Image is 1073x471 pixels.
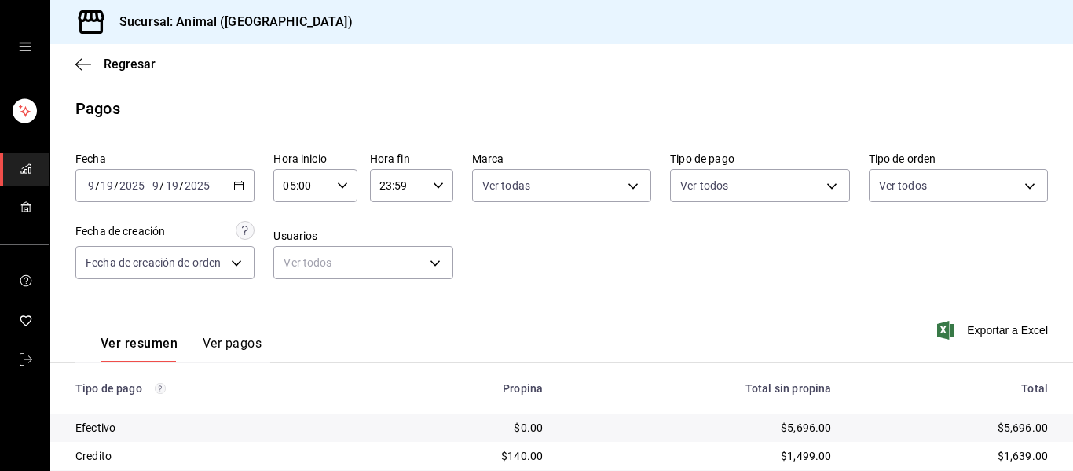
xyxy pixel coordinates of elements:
label: Fecha [75,153,255,164]
span: Ver todas [482,178,530,193]
input: -- [100,179,114,192]
span: Fecha de creación de orden [86,255,221,270]
div: $5,696.00 [568,420,831,436]
span: / [95,179,100,192]
button: Regresar [75,57,156,72]
div: $1,499.00 [568,448,831,464]
span: Regresar [104,57,156,72]
div: Total sin propina [568,382,831,395]
div: Propina [394,382,543,395]
label: Tipo de pago [670,153,849,164]
input: -- [87,179,95,192]
div: Efectivo [75,420,369,436]
label: Hora inicio [273,153,357,164]
input: -- [152,179,159,192]
div: navigation tabs [101,336,262,362]
input: -- [165,179,179,192]
h3: Sucursal: Animal ([GEOGRAPHIC_DATA]) [107,13,353,31]
span: Ver todos [879,178,927,193]
div: $140.00 [394,448,543,464]
label: Hora fin [370,153,453,164]
input: ---- [119,179,145,192]
span: / [159,179,164,192]
button: Exportar a Excel [940,321,1048,340]
label: Marca [472,153,651,164]
span: / [114,179,119,192]
input: ---- [184,179,211,192]
span: - [147,179,150,192]
div: Pagos [75,97,120,120]
div: Total [856,382,1048,395]
label: Tipo de orden [869,153,1048,164]
div: $1,639.00 [856,448,1048,464]
svg: Los pagos realizados con Pay y otras terminales son montos brutos. [155,383,166,394]
div: Fecha de creación [75,223,165,240]
div: Ver todos [273,246,452,279]
span: Ver todos [680,178,728,193]
div: $0.00 [394,420,543,436]
div: $5,696.00 [856,420,1048,436]
button: Ver resumen [101,336,178,362]
button: open drawer [19,41,31,53]
div: Credito [75,448,369,464]
label: Usuarios [273,230,452,241]
span: / [179,179,184,192]
button: Ver pagos [203,336,262,362]
div: Tipo de pago [75,382,369,395]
